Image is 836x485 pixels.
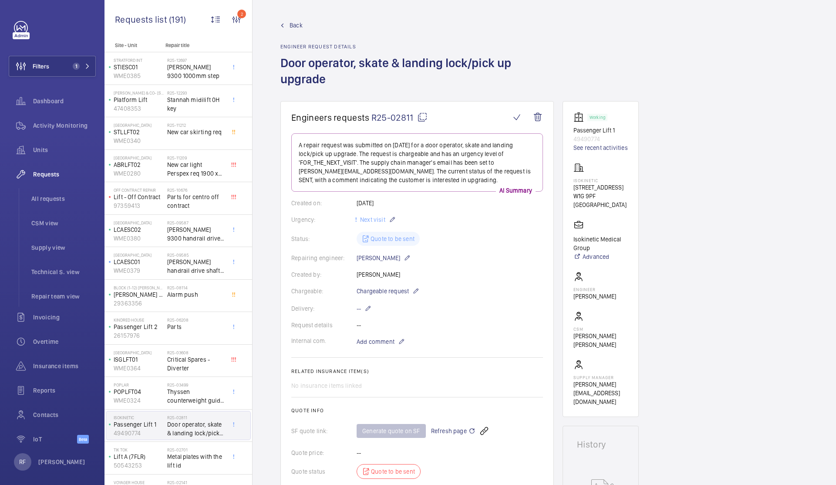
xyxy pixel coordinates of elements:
[114,317,164,322] p: Kindred House
[114,63,164,71] p: STIESC01
[114,104,164,113] p: 47408353
[31,243,96,252] span: Supply view
[167,452,225,470] span: Metal plates with the lift id
[114,95,164,104] p: Platform Lift
[167,220,225,225] h2: R25-09587
[73,63,80,70] span: 1
[114,420,164,429] p: Passenger Lift 1
[167,322,225,331] span: Parts
[114,461,164,470] p: 50543253
[114,136,164,145] p: WME0340
[77,435,89,444] span: Beta
[114,396,164,405] p: WME0324
[357,253,411,263] p: [PERSON_NAME]
[167,420,225,438] span: Door operator, skate & landing lock/pick up upgrade
[573,143,628,152] a: See recent activities
[167,285,225,290] h2: R25-08114
[167,63,225,80] span: [PERSON_NAME] 9300 1000mm step
[573,380,628,406] p: [PERSON_NAME][EMAIL_ADDRESS][DOMAIN_NAME]
[33,435,77,444] span: IoT
[33,313,96,322] span: Invoicing
[104,42,162,48] p: Site - Unit
[114,447,164,452] p: Tik Tok
[33,121,96,130] span: Activity Monitoring
[357,303,371,314] p: --
[114,480,164,485] p: Voyager House
[114,58,164,63] p: Stratford int
[115,14,169,25] span: Requests list
[114,429,164,438] p: 49490774
[590,116,605,119] p: Working
[167,290,225,299] span: Alarm push
[299,141,536,184] p: A repair request was submitted on [DATE] for a door operator, skate and landing lock/pick up upgr...
[114,71,164,80] p: WME0385
[573,135,628,143] p: 49490774
[114,258,164,266] p: LCAESC01
[291,407,543,414] h2: Quote info
[114,155,164,160] p: [GEOGRAPHIC_DATA]
[33,97,96,105] span: Dashboard
[31,194,96,203] span: All requests
[167,258,225,275] span: [PERSON_NAME] handrail drive shaft, handrail chain & main handrail sprocket
[167,155,225,160] h2: R25-11209
[573,178,628,183] p: Isokinetic
[33,362,96,370] span: Insurance items
[114,355,164,364] p: ISGLFT01
[31,292,96,301] span: Repair team view
[114,322,164,331] p: Passenger Lift 2
[280,55,554,101] h1: Door operator, skate & landing lock/pick up upgrade
[167,317,225,322] h2: R25-06208
[114,193,164,201] p: Lift - Off Contract
[167,252,225,258] h2: R25-09585
[31,219,96,227] span: CSM view
[496,186,536,195] p: AI Summary
[573,375,628,380] p: Supply manager
[33,62,49,71] span: Filters
[165,42,223,48] p: Repair title
[114,128,164,136] p: STLLFT02
[167,382,225,387] h2: R25-03499
[573,192,628,209] p: W1G 9PF [GEOGRAPHIC_DATA]
[167,415,225,420] h2: R25-02811
[167,387,225,405] span: Thyssen counterweight guide rollers
[167,355,225,373] span: Critical Spares - Diverter
[357,337,394,346] span: Add comment
[31,268,96,276] span: Technical S. view
[357,287,409,295] span: Chargeable request
[167,90,225,95] h2: R25-12293
[577,440,624,449] h1: History
[573,235,628,252] p: Isokinetic Medical Group
[167,95,225,113] span: Stannah midilift 0H key
[167,480,225,485] h2: R25-02141
[291,112,370,123] span: Engineers requests
[114,415,164,420] p: Isokinetic
[167,128,225,136] span: New car skirting req
[291,368,543,374] h2: Related insurance item(s)
[33,170,96,179] span: Requests
[114,220,164,225] p: [GEOGRAPHIC_DATA]
[167,225,225,243] span: [PERSON_NAME] 9300 handrail drive shaft, handrail chain, bearings & main shaft handrail sprocket
[33,410,96,419] span: Contacts
[573,287,616,292] p: Engineer
[167,160,225,178] span: New car light Perspex req 1900 x 300 3mm thickness
[573,183,628,192] p: [STREET_ADDRESS]
[114,387,164,396] p: POPLFT04
[573,126,628,135] p: Passenger Lift 1
[114,350,164,355] p: [GEOGRAPHIC_DATA]
[371,112,428,123] span: R25-02811
[114,364,164,373] p: WME0364
[114,290,164,299] p: [PERSON_NAME] House
[114,285,164,290] p: Block (1-12) [PERSON_NAME] House
[114,90,164,95] p: [PERSON_NAME] & Co- [STREET_ADDRESS]
[431,426,475,436] span: Refresh page
[19,458,26,466] p: RF
[114,234,164,243] p: WME0380
[114,187,164,193] p: Off Contract Repair
[114,169,164,178] p: WME0280
[280,44,554,50] h2: Engineer request details
[38,458,85,466] p: [PERSON_NAME]
[114,160,164,169] p: ABRLFT02
[167,187,225,193] h2: R25-10676
[358,216,385,223] span: Next visit
[9,56,96,77] button: Filters1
